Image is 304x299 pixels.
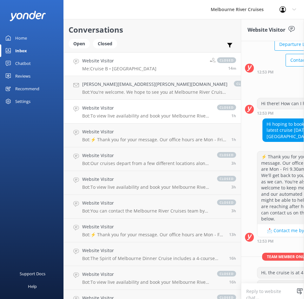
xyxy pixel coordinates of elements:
h4: Website Visitor [82,105,211,111]
p: Bot: You can contact the Melbourne River Cruises team by emailing [EMAIL_ADDRESS][DOMAIN_NAME]. V... [82,208,211,214]
div: Reviews [15,70,30,82]
span: closed [217,271,236,277]
p: Me: Cruise B • [GEOGRAPHIC_DATA] [82,66,156,72]
div: Inbox [15,44,27,57]
h4: Website Visitor [82,271,211,278]
strong: 12:53 PM [257,70,274,74]
a: Website VisitorBot:To view live availability and book your Melbourne River Cruise experience, cli... [64,100,241,124]
div: Support Docs [20,267,45,280]
span: Sep 08 2025 10:06am (UTC +10:00) Australia/Sydney [231,184,236,190]
h2: Conversations [69,24,236,36]
a: Website VisitorMe:Cruise B • [GEOGRAPHIC_DATA]closed14m [64,52,241,76]
strong: 12:53 PM [257,111,274,115]
p: Bot: Our cruises depart from a few different locations along [GEOGRAPHIC_DATA] and Federation [GE... [82,161,211,166]
p: Bot: ⚡ Thank you for your message. Our office hours are Mon - Fri 9.30am - 5pm. We'll get back to... [82,232,224,238]
div: Recommend [15,82,39,95]
h4: Website Visitor [82,57,156,64]
a: Website VisitorBot:⚡ Thank you for your message. Our office hours are Mon - Fri 9.30am - 5pm. We'... [64,124,241,147]
div: Closed [93,39,117,48]
div: Open [69,39,90,48]
span: closed [217,105,236,110]
a: Website VisitorBot:The Spirit of Melbourne Dinner Cruise includes a 4-course meal with an entrée,... [64,242,241,266]
span: Sep 08 2025 11:42am (UTC +10:00) Australia/Sydney [231,113,236,118]
span: Sep 08 2025 09:52am (UTC +10:00) Australia/Sydney [231,208,236,213]
span: Sep 07 2025 08:59pm (UTC +10:00) Australia/Sydney [229,256,236,261]
div: Settings [15,95,30,108]
h4: Website Visitor [82,152,211,159]
span: Sep 07 2025 11:51pm (UTC +10:00) Australia/Sydney [229,232,236,237]
h3: Website Visitor [248,26,285,34]
span: Sep 08 2025 01:05pm (UTC +10:00) Australia/Sydney [228,66,236,71]
span: Sep 08 2025 10:12am (UTC +10:00) Australia/Sydney [231,161,236,166]
a: Website VisitorBot:To view live availability and book your Melbourne River Cruise experience, cli... [64,171,241,195]
p: Bot: To view live availability and book your Melbourne River Cruise experience, click [URL][DOMAI... [82,184,211,190]
p: Bot: To view live availability and book your Melbourne River Cruise experience, click [URL][DOMAI... [82,279,211,285]
span: Sep 07 2025 08:48pm (UTC +10:00) Australia/Sydney [229,279,236,285]
a: Open [69,40,93,47]
span: closed [234,81,253,86]
p: Bot: You're welcome. We hope to see you at Melbourne River Cruises soon! [82,89,228,95]
span: closed [217,152,236,158]
h4: Website Visitor [82,200,211,207]
a: [PERSON_NAME][EMAIL_ADDRESS][PERSON_NAME][DOMAIN_NAME]Bot:You're welcome. We hope to see you at M... [64,76,241,100]
img: yonder-white-logo.png [10,11,46,21]
h4: Website Visitor [82,247,224,254]
h4: Website Visitor [82,176,211,183]
span: closed [217,200,236,205]
span: closed [217,57,236,63]
div: Help [28,280,37,293]
span: Sep 08 2025 11:26am (UTC +10:00) Australia/Sydney [231,137,236,142]
p: Bot: The Spirit of Melbourne Dinner Cruise includes a 4-course meal with an entrée, main, dessert... [82,256,224,261]
h4: [PERSON_NAME][EMAIL_ADDRESS][PERSON_NAME][DOMAIN_NAME] [82,81,228,88]
a: Website VisitorBot:You can contact the Melbourne River Cruises team by emailing [EMAIL_ADDRESS][D... [64,195,241,219]
strong: 12:53 PM [257,239,274,243]
span: closed [217,176,236,181]
div: Home [15,32,27,44]
h4: Website Visitor [82,128,227,135]
div: Chatbot [15,57,31,70]
a: Website VisitorBot:To view live availability and book your Melbourne River Cruise experience, cli... [64,266,241,290]
h4: Website Visitor [82,223,224,230]
a: Closed [93,40,120,47]
p: Bot: To view live availability and book your Melbourne River Cruise experience, click [URL][DOMAI... [82,113,211,119]
a: Website VisitorBot:⚡ Thank you for your message. Our office hours are Mon - Fri 9.30am - 5pm. We'... [64,219,241,242]
p: Bot: ⚡ Thank you for your message. Our office hours are Mon - Fri 9.30am - 5pm. We'll get back to... [82,137,227,143]
a: Website VisitorBot:Our cruises depart from a few different locations along [GEOGRAPHIC_DATA] and ... [64,147,241,171]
